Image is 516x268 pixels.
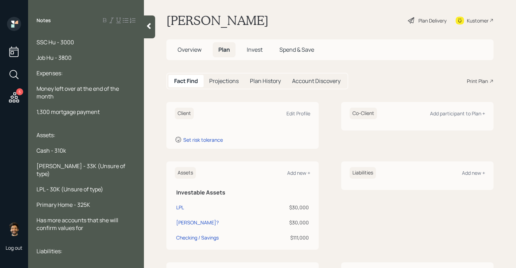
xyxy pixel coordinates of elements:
span: SSC Hu - 3000 [37,38,74,46]
div: Checking / Savings [176,234,219,241]
div: Edit Profile [286,110,310,117]
span: Liabilities: [37,247,62,255]
h5: Projections [209,78,239,84]
div: $30,000 [267,219,309,226]
span: Has more accounts that she will confirm values for [37,216,119,232]
span: Overview [178,46,201,53]
h6: Co-Client [350,108,377,119]
span: [PERSON_NAME] - 33K (Unsure of type) [37,162,126,178]
h5: Investable Assets [176,189,309,196]
div: Set risk tolerance [183,136,223,143]
div: Plan Delivery [418,17,446,24]
label: Notes [37,17,51,24]
h5: Plan History [250,78,281,84]
div: $111,000 [267,234,309,241]
h6: Client [175,108,194,119]
div: 5 [16,88,23,95]
div: Add new + [287,170,310,176]
span: Job Hu - 3800 [37,54,72,62]
span: Primary Home - 325K [37,201,90,209]
span: LPL - 30K (Unsure of type) [37,185,103,193]
span: Expenses: [37,69,63,77]
div: Print Plan [467,77,488,85]
span: Invest [247,46,263,53]
div: LPL [176,204,184,211]
h5: Account Discovery [292,78,340,84]
span: Cash - 310k [37,147,66,154]
span: Assets: [37,131,55,139]
h6: Liabilities [350,167,376,179]
span: Money left over at the end of the month [37,85,120,100]
img: eric-schwartz-headshot.png [7,222,21,236]
div: Add new + [462,170,485,176]
span: Plan [218,46,230,53]
div: Kustomer [467,17,489,24]
div: $30,000 [267,204,309,211]
h6: Assets [175,167,196,179]
span: Spend & Save [279,46,314,53]
div: Log out [6,244,22,251]
div: [PERSON_NAME]? [176,219,219,226]
span: 1,300 mortgage payment [37,108,100,116]
h1: [PERSON_NAME] [166,13,269,28]
div: Add participant to Plan + [430,110,485,117]
h5: Fact Find [174,78,198,84]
